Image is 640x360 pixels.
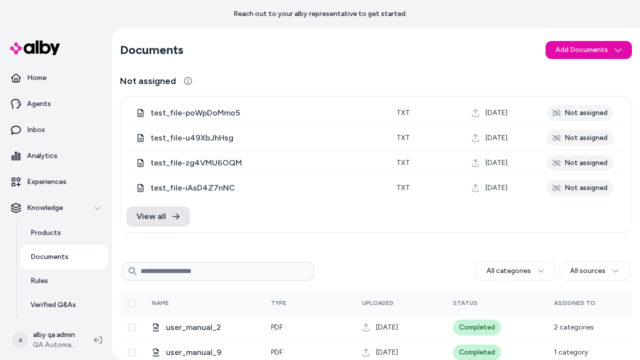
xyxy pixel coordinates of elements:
span: Type [271,299,286,306]
span: test_file-poWpDoMmo5 [150,107,380,119]
span: test_file-iAsD4Z7nNC [150,182,380,194]
div: Not assigned [546,155,613,171]
button: Select row [128,323,136,331]
div: test_file-zg4VMU6OQM.txt [136,157,380,169]
span: [DATE] [485,183,507,193]
span: txt [396,133,410,142]
span: View all [136,210,166,222]
a: Verified Q&As [20,293,108,317]
div: Not assigned [546,180,613,196]
span: [DATE] [485,133,507,143]
p: Knowledge [27,203,63,213]
p: Products [30,228,61,238]
div: Not assigned [546,130,613,146]
div: test_file-u49XbJhHsg.txt [136,132,380,144]
button: All categories [476,261,555,280]
span: QA Automation 1 [33,340,78,350]
span: test_file-u49XbJhHsg [150,132,380,144]
span: test_file-zg4VMU6OQM [150,157,380,169]
a: Rules [20,269,108,293]
button: Knowledge [4,196,108,220]
p: Inbox [27,125,45,135]
div: Completed [453,319,501,335]
a: Home [4,66,108,90]
span: [DATE] [376,322,398,332]
button: Add Documents [545,41,632,59]
span: a [12,332,28,348]
span: Assigned To [554,299,595,306]
button: Select row [128,348,136,356]
span: [DATE] [485,158,507,168]
div: Name [152,299,227,307]
a: Inbox [4,118,108,142]
p: alby qa admin [33,330,78,340]
p: Experiences [27,177,66,187]
div: Not assigned [546,105,613,121]
a: Documents [20,245,108,269]
div: test_file-poWpDoMmo5.txt [136,107,380,119]
span: pdf [271,323,283,331]
span: [DATE] [376,347,398,357]
a: Experiences [4,170,108,194]
div: user_manual_2.pdf [152,321,255,333]
span: txt [396,158,410,167]
p: Rules [30,276,48,286]
span: 2 categories [554,323,594,331]
span: 1 category [554,348,588,356]
span: All categories [486,266,531,276]
p: Reach out to your alby representative to get started. [233,9,407,19]
button: All sources [559,261,630,280]
h2: Documents [120,42,183,58]
img: alby Logo [10,40,60,55]
span: [DATE] [485,108,507,118]
div: user_manual_9.pdf [152,346,255,358]
a: Analytics [4,144,108,168]
p: Agents [27,99,51,109]
p: Analytics [27,151,57,161]
span: txt [396,108,410,117]
span: txt [396,183,410,192]
span: pdf [271,348,283,356]
p: Home [27,73,46,83]
span: user_manual_9 [166,346,255,358]
button: aalby qa adminQA Automation 1 [6,324,86,356]
div: test_file-iAsD4Z7nNC.txt [136,182,380,194]
button: Select all [128,299,136,307]
span: Uploaded [362,299,393,306]
a: View all [126,206,190,226]
span: Not assigned [120,74,176,88]
a: Products [20,221,108,245]
p: Documents [30,252,68,262]
p: Verified Q&As [30,300,76,310]
span: All sources [570,266,605,276]
span: Status [453,299,477,306]
a: Agents [4,92,108,116]
span: user_manual_2 [166,321,255,333]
